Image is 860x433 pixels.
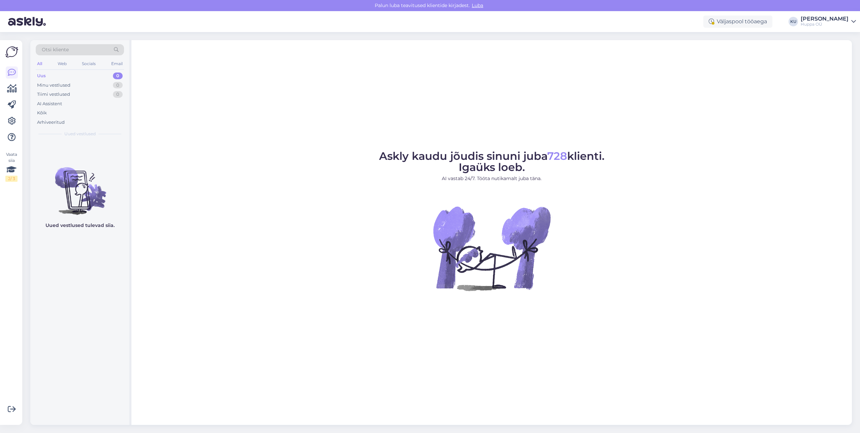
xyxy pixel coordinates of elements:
[470,2,485,8] span: Luba
[703,16,772,28] div: Väljaspool tööaega
[5,151,18,182] div: Vaata siia
[379,175,605,182] p: AI vastab 24/7. Tööta nutikamalt juba täna.
[42,46,69,53] span: Otsi kliente
[37,82,70,89] div: Minu vestlused
[37,100,62,107] div: AI Assistent
[801,22,849,27] div: Huppa OÜ
[110,59,124,68] div: Email
[547,149,567,163] span: 728
[36,59,43,68] div: All
[37,119,65,126] div: Arhiveeritud
[5,176,18,182] div: 2 / 3
[113,82,123,89] div: 0
[801,16,849,22] div: [PERSON_NAME]
[379,149,605,174] span: Askly kaudu jõudis sinuni juba klienti. Igaüks loeb.
[37,91,70,98] div: Tiimi vestlused
[81,59,97,68] div: Socials
[30,155,129,216] img: No chats
[789,17,798,26] div: KU
[801,16,856,27] a: [PERSON_NAME]Huppa OÜ
[37,110,47,116] div: Kõik
[431,187,552,309] img: No Chat active
[113,91,123,98] div: 0
[5,46,18,58] img: Askly Logo
[56,59,68,68] div: Web
[37,73,46,79] div: Uus
[113,73,123,79] div: 0
[45,222,115,229] p: Uued vestlused tulevad siia.
[64,131,96,137] span: Uued vestlused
